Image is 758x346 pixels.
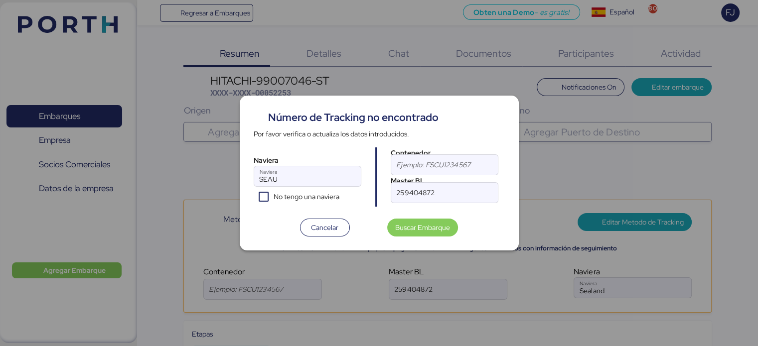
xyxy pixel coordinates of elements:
button: Buscar Embarque [387,219,458,236]
div: No tengo una naviera [254,187,339,207]
span: Por favor verifica o actualiza los datos introducidos. [254,129,409,138]
div: No tengo una naviera [274,192,339,202]
span: Contenedor [391,148,431,157]
span: Master BL [391,176,425,185]
input: Ejemplo: 012345678900 [391,183,498,203]
input: Ejemplo: FSCU1234567 [391,155,498,175]
div: Naviera [254,155,362,166]
span: Buscar Embarque [395,222,450,233]
div: Número de Tracking no encontrado [254,110,439,125]
button: Cancelar [300,219,350,236]
input: Naviera [254,166,342,186]
span: Cancelar [311,222,338,233]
